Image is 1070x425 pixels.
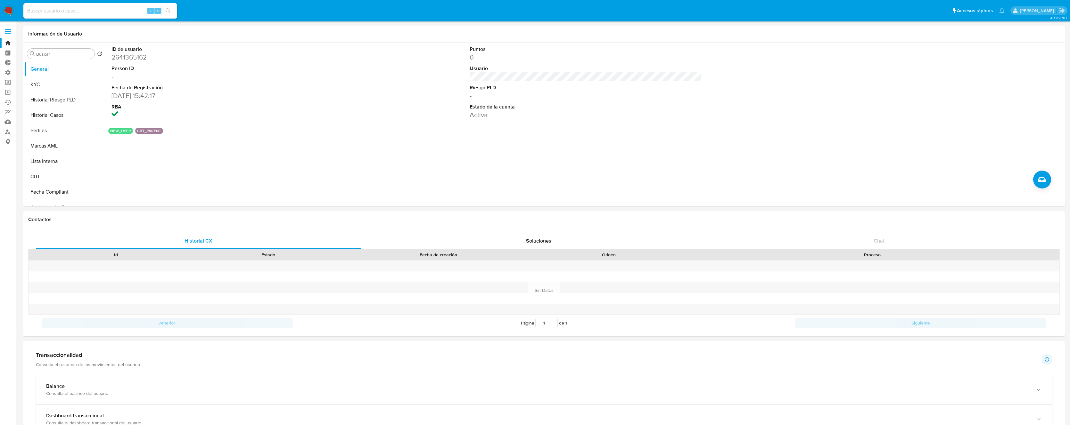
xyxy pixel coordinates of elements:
[349,252,528,258] div: Fecha de creación
[197,252,340,258] div: Estado
[111,91,344,100] dd: [DATE] 15:42:17
[30,51,35,56] button: Buscar
[1058,7,1065,14] a: Salir
[28,216,1060,223] h1: Contactos
[148,8,153,14] span: ⌥
[526,237,551,245] span: Soluciones
[25,61,105,77] button: General
[957,7,993,14] span: Accesos rápidos
[111,65,344,72] dt: Person ID
[565,320,567,326] span: 1
[795,318,1046,328] button: Siguiente
[185,237,212,245] span: Historial CX
[470,53,702,62] dd: 0
[874,237,885,245] span: Chat
[25,154,105,169] button: Lista Interna
[1020,8,1056,14] p: federico.luaces@mercadolibre.com
[25,169,105,184] button: CBT
[25,123,105,138] button: Perfiles
[42,318,293,328] button: Anterior
[25,200,105,215] button: Anticipos de dinero
[470,103,702,110] dt: Estado de la cuenta
[470,65,702,72] dt: Usuario
[111,103,344,110] dt: RBA
[161,6,175,15] button: search-icon
[521,318,567,328] span: Página de
[470,110,702,119] dd: Activa
[97,51,102,58] button: Volver al orden por defecto
[25,77,105,92] button: KYC
[25,108,105,123] button: Historial Casos
[111,84,344,91] dt: Fecha de Registración
[470,91,702,100] dd: -
[111,46,344,53] dt: ID de usuario
[157,8,159,14] span: s
[537,252,681,258] div: Origen
[23,7,177,15] input: Buscar usuario o caso...
[689,252,1055,258] div: Proceso
[111,72,344,81] dd: -
[28,31,82,37] h1: Información de Usuario
[470,46,702,53] dt: Puntos
[25,184,105,200] button: Fecha Compliant
[111,53,344,62] dd: 2641365162
[999,8,1005,13] a: Notificaciones
[36,51,92,57] input: Buscar
[44,252,188,258] div: Id
[470,84,702,91] dt: Riesgo PLD
[25,138,105,154] button: Marcas AML
[25,92,105,108] button: Historial Riesgo PLD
